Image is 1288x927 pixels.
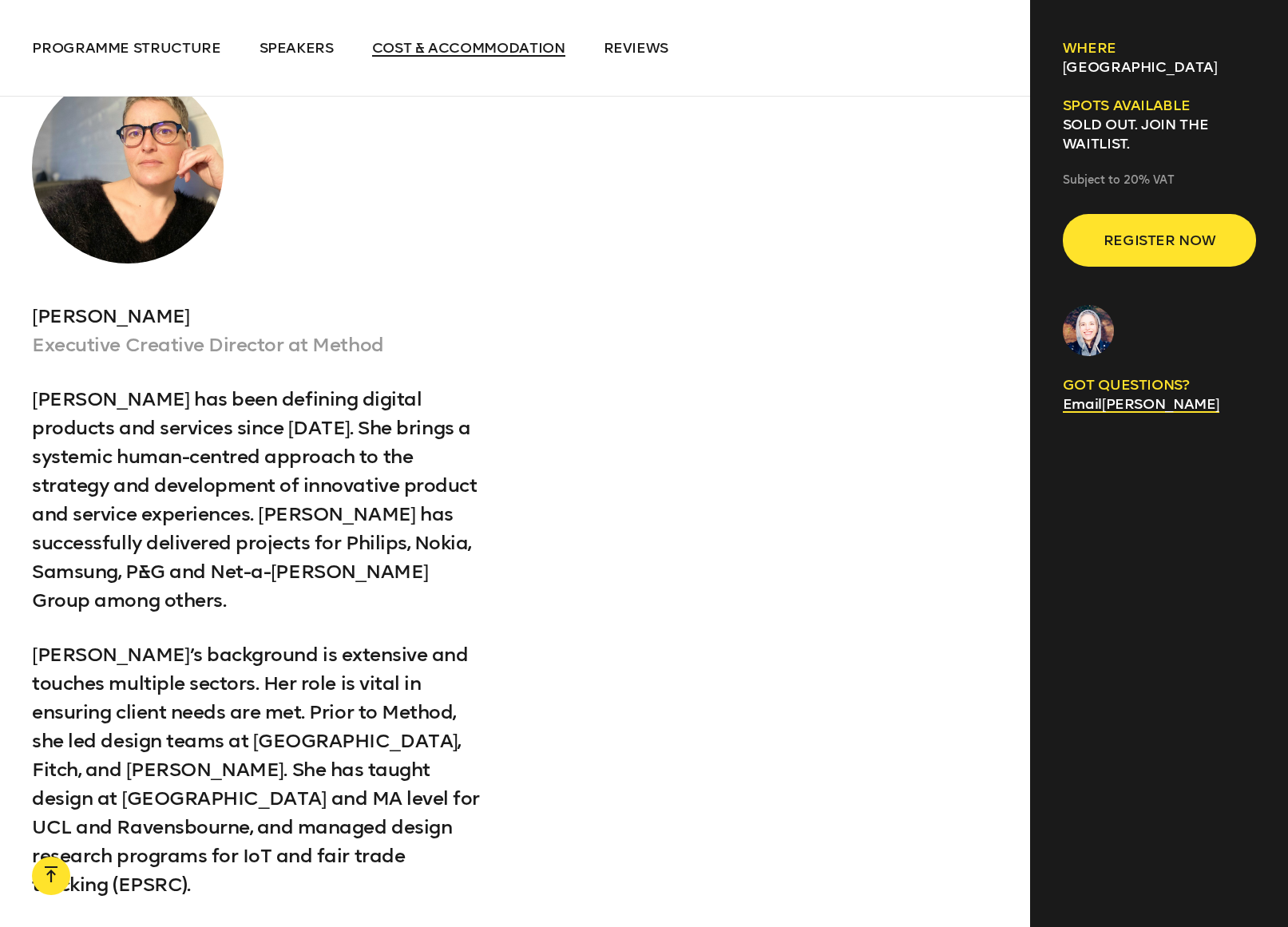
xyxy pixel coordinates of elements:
p: SOLD OUT. Join the waitlist. [1063,115,1256,153]
span: Programme structure [32,39,220,57]
p: [PERSON_NAME] [32,302,483,331]
p: [PERSON_NAME] has been defining digital products and services since [DATE]. She brings a systemic... [32,385,483,615]
h6: Where [1063,38,1256,57]
p: GOT QUESTIONS? [1063,375,1256,394]
h6: Spots available [1063,96,1256,115]
button: Register now [1063,214,1256,267]
span: Register now [1088,225,1231,256]
p: [GEOGRAPHIC_DATA] [1063,57,1256,77]
p: Executive Creative Director at Method [32,331,483,359]
span: Speakers [260,39,334,57]
span: Cost & Accommodation [372,39,565,57]
a: Email[PERSON_NAME] [1063,395,1219,413]
span: Reviews [604,39,669,57]
p: Subject to 20% VAT [1063,172,1256,188]
p: [PERSON_NAME]’s background is extensive and touches multiple sectors. Her role is vital in ensuri... [32,640,483,899]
